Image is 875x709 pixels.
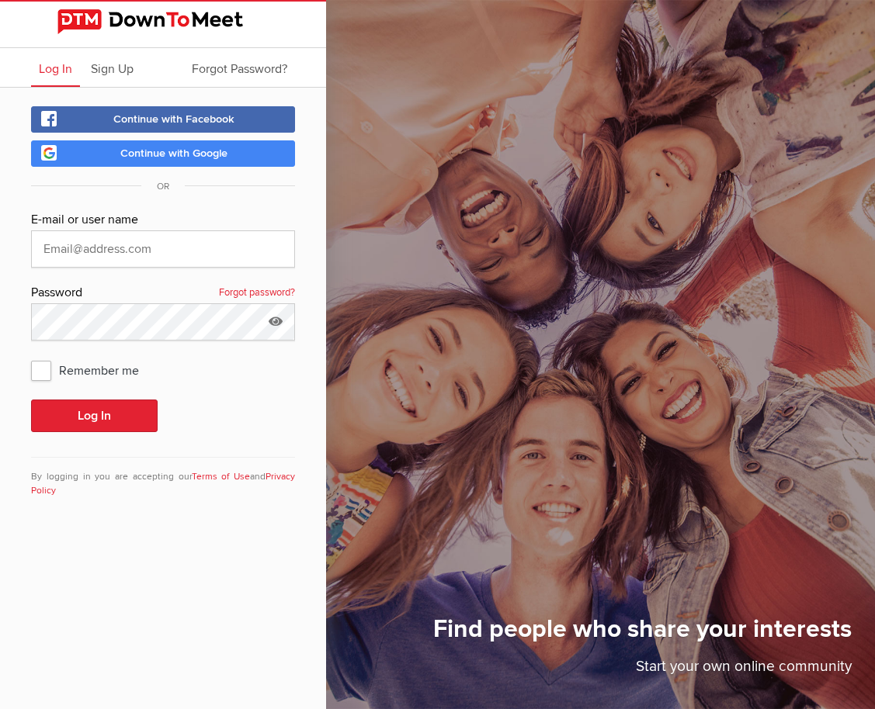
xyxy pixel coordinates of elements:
a: Log In [31,48,80,87]
div: By logging in you are accepting our and [31,457,295,498]
span: Continue with Facebook [113,112,234,126]
a: Continue with Facebook [31,106,295,133]
span: Continue with Google [120,147,227,160]
p: Start your own online community [433,655,852,686]
span: Log In [39,61,72,77]
span: OR [141,181,185,192]
div: Password [31,283,295,303]
a: Sign Up [83,48,141,87]
input: Email@address.com [31,230,295,268]
a: Forgot Password? [184,48,295,87]
span: Remember me [31,356,155,384]
div: E-mail or user name [31,210,295,230]
a: Continue with Google [31,140,295,167]
span: Forgot Password? [192,61,287,77]
img: DownToMeet [57,9,269,34]
button: Log In [31,399,158,432]
a: Terms of Use [192,471,251,482]
h1: Find people who share your interests [433,614,852,655]
a: Forgot password? [219,283,295,303]
span: Sign Up [91,61,134,77]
